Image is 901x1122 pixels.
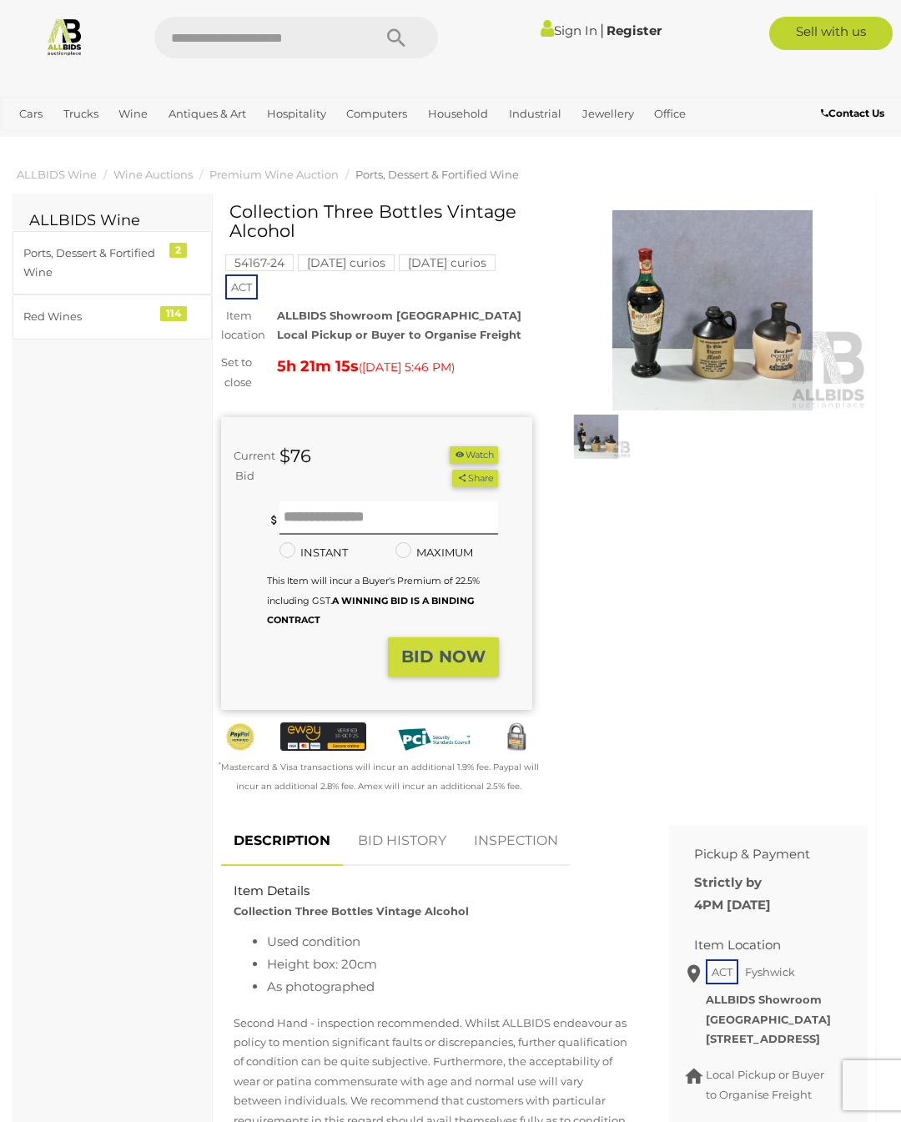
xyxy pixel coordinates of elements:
[112,100,154,128] a: Wine
[169,243,187,258] div: 2
[401,647,486,667] strong: BID NOW
[221,817,343,866] a: DESCRIPTION
[647,100,692,128] a: Office
[267,575,480,626] small: This Item will incur a Buyer's Premium of 22.5% including GST.
[113,168,193,181] a: Wine Auctions
[229,202,528,240] h1: Collection Three Bottles Vintage Alcohol
[359,360,455,374] span: ( )
[23,307,161,326] div: Red Wines
[541,23,597,38] a: Sign In
[234,884,632,898] h2: Item Details
[607,23,662,38] a: Register
[260,100,333,128] a: Hospitality
[57,100,105,128] a: Trucks
[209,168,339,181] a: Premium Wine Auction
[694,874,771,913] b: Strictly by 4PM [DATE]
[355,168,519,181] a: Ports, Dessert & Fortified Wine
[277,328,521,341] strong: Local Pickup or Buyer to Organise Freight
[502,100,568,128] a: Industrial
[388,637,499,677] button: BID NOW
[23,244,161,283] div: Ports, Dessert & Fortified Wine
[277,309,521,322] strong: ALLBIDS Showroom [GEOGRAPHIC_DATA]
[209,353,264,392] div: Set to close
[461,817,571,866] a: INSPECTION
[345,817,459,866] a: BID HISTORY
[821,104,888,123] a: Contact Us
[706,959,738,984] span: ACT
[557,210,868,410] img: Collection Three Bottles Vintage Alcohol
[362,360,451,375] span: [DATE] 5:46 PM
[576,100,641,128] a: Jewellery
[267,595,474,626] b: A WINNING BID IS A BINDING CONTRACT
[600,21,604,39] span: |
[421,100,495,128] a: Household
[355,17,438,58] button: Search
[694,938,818,953] h2: Item Location
[267,975,632,998] li: As photographed
[741,961,799,983] span: Fyshwick
[391,722,476,757] img: PCI DSS compliant
[13,231,212,295] a: Ports, Dessert & Fortified Wine 2
[399,254,496,271] mark: [DATE] curios
[221,446,267,486] div: Current Bid
[340,100,414,128] a: Computers
[277,357,359,375] strong: 5h 21m 15s
[399,256,496,269] a: [DATE] curios
[501,722,531,752] img: Secured by Rapid SSL
[694,848,818,862] h2: Pickup & Payment
[298,256,395,269] a: [DATE] curios
[452,470,498,487] button: Share
[13,128,60,155] a: Sports
[821,107,884,119] b: Contact Us
[395,543,473,562] label: MAXIMUM
[769,17,893,50] a: Sell with us
[225,722,255,752] img: Official PayPal Seal
[279,543,348,562] label: INSTANT
[450,446,498,464] li: Watch this item
[450,446,498,464] button: Watch
[267,930,632,953] li: Used condition
[234,904,469,918] strong: Collection Three Bottles Vintage Alcohol
[279,445,311,466] strong: $76
[706,1032,820,1045] strong: [STREET_ADDRESS]
[160,306,187,321] div: 114
[13,100,49,128] a: Cars
[280,722,365,751] img: eWAY Payment Gateway
[298,254,395,271] mark: [DATE] curios
[219,762,539,792] small: Mastercard & Visa transactions will incur an additional 1.9% fee. Paypal will incur an additional...
[225,254,294,271] mark: 54167-24
[17,168,97,181] a: ALLBIDS Wine
[706,993,831,1025] strong: ALLBIDS Showroom [GEOGRAPHIC_DATA]
[68,128,199,155] a: [GEOGRAPHIC_DATA]
[267,953,632,975] li: Height box: 20cm
[706,1068,824,1100] span: Local Pickup or Buyer to Organise Freight
[29,213,195,229] h2: ALLBIDS Wine
[225,274,258,299] span: ACT
[209,306,264,345] div: Item location
[162,100,253,128] a: Antiques & Art
[225,256,294,269] a: 54167-24
[561,415,631,460] img: Collection Three Bottles Vintage Alcohol
[45,17,84,56] img: Allbids.com.au
[13,294,212,339] a: Red Wines 114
